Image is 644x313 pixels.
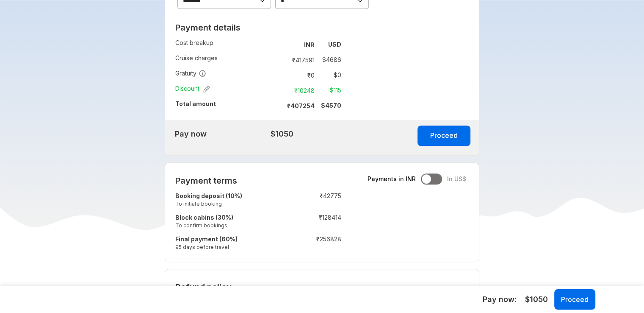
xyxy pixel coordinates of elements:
td: : [279,98,282,113]
strong: Final payment (60%) [175,235,238,243]
td: ₹ 0 [282,69,318,81]
td: : [287,190,291,212]
span: $1050 [525,294,548,305]
td: Cost breakup [175,37,279,52]
strong: INR [304,41,315,48]
h2: Refund policy [175,282,469,292]
span: Gratuity [175,69,206,78]
button: Proceed [554,289,595,310]
td: ₹ 256828 [291,233,341,255]
strong: Block cabins (30%) [175,214,233,221]
span: Discount [175,84,210,93]
td: ₹ 128414 [291,212,341,233]
strong: Total amount [175,100,216,107]
td: $ 0 [318,69,341,81]
h2: Payment terms [175,176,341,186]
td: -₹ 10248 [282,84,318,96]
strong: $ 4570 [321,102,341,109]
td: $1050 [217,127,293,141]
strong: Booking deposit (10%) [175,192,242,199]
td: : [279,83,282,98]
small: To initiate booking [175,200,287,207]
h2: Payment details [175,22,341,33]
td: : [279,52,282,67]
td: : [287,233,291,255]
td: : [279,67,282,83]
h5: Pay now: [483,294,517,305]
td: ₹ 42775 [291,190,341,212]
span: Payments in INR [368,175,416,183]
td: Cruise charges [175,52,279,67]
td: $ 4686 [318,54,341,66]
small: 95 days before travel [175,243,287,251]
td: Pay now [165,127,215,141]
td: : [287,212,291,233]
strong: USD [328,41,341,48]
button: Proceed [417,126,470,146]
strong: ₹ 407254 [287,102,315,109]
td: ₹ 417591 [282,54,318,66]
td: -$ 115 [318,84,341,96]
span: In US$ [447,175,466,183]
small: To confirm bookings [175,222,287,229]
td: : [279,37,282,52]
